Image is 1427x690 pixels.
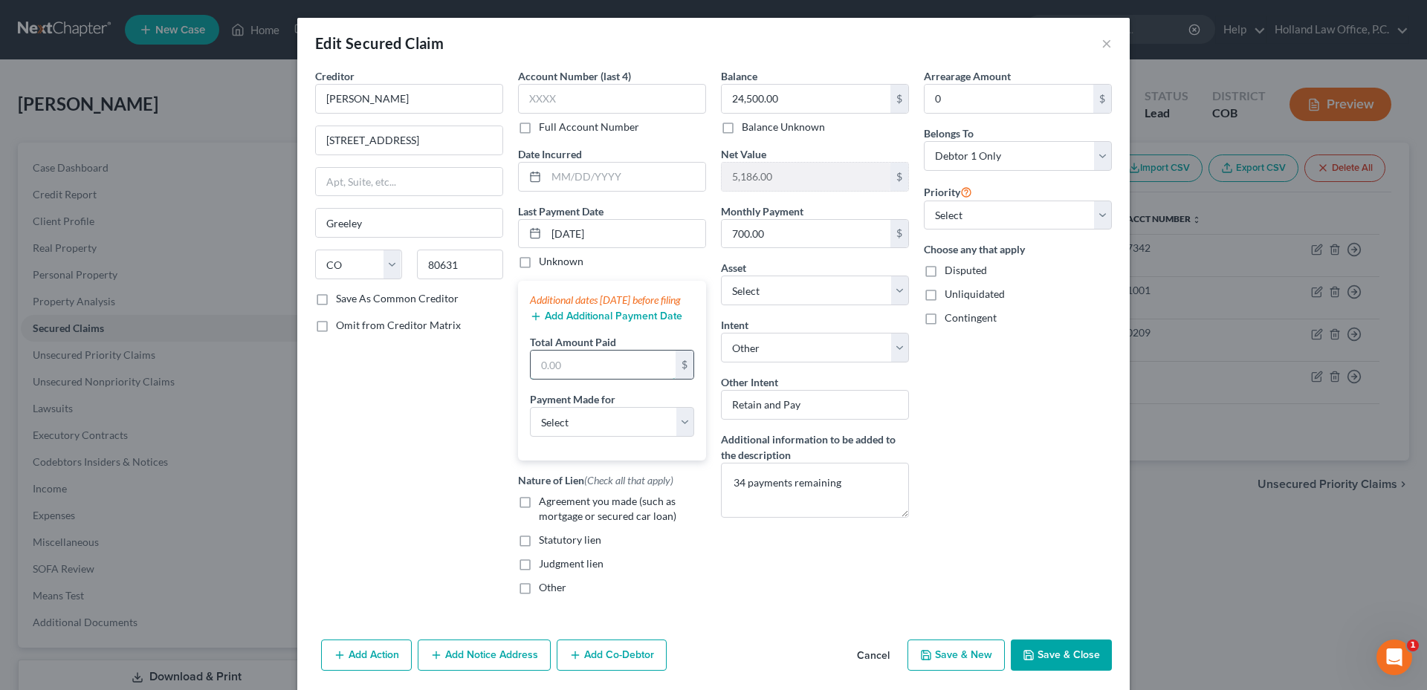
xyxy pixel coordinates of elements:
button: Cancel [845,641,902,671]
input: 0.00 [722,85,890,113]
input: 0.00 [722,163,890,191]
label: Net Value [721,146,766,162]
input: Enter address... [316,126,502,154]
label: Save As Common Creditor [336,291,459,306]
div: $ [890,163,908,191]
label: Other Intent [721,374,778,390]
input: 0.00 [722,220,890,248]
button: Save & Close [1011,639,1112,671]
span: Other [539,581,566,593]
label: Total Amount Paid [530,334,616,350]
div: $ [1093,85,1111,113]
label: Choose any that apply [924,241,1112,257]
div: $ [676,351,693,379]
div: $ [890,220,908,248]
input: Specify... [721,390,909,420]
label: Priority [924,183,972,201]
div: $ [890,85,908,113]
span: 1 [1407,639,1419,651]
span: Agreement you made (such as mortgage or secured car loan) [539,495,676,522]
label: Additional information to be added to the description [721,432,909,463]
span: (Check all that apply) [584,474,673,486]
span: Unliquidated [945,287,1005,300]
button: × [1101,34,1112,52]
label: Last Payment Date [518,204,604,219]
input: MM/DD/YYYY [546,163,705,191]
span: Statutory lien [539,533,601,546]
input: Apt, Suite, etc... [316,168,502,196]
button: Add Co-Debtor [557,639,667,671]
span: Asset [721,261,746,274]
input: MM/DD/YYYY [546,220,705,248]
span: Omit from Creditor Matrix [336,319,461,331]
label: Balance [721,68,757,84]
span: Contingent [945,311,997,324]
label: Account Number (last 4) [518,68,631,84]
input: Search creditor by name... [315,84,503,114]
label: Monthly Payment [721,204,803,219]
label: Intent [721,317,748,333]
input: 0.00 [531,351,676,379]
button: Add Additional Payment Date [530,310,682,322]
div: Edit Secured Claim [315,33,444,53]
label: Date Incurred [518,146,582,162]
button: Add Notice Address [418,639,551,671]
iframe: Intercom live chat [1376,639,1412,675]
label: Arrearage Amount [924,68,1011,84]
label: Unknown [539,254,583,269]
span: Disputed [945,264,987,276]
label: Full Account Number [539,120,639,134]
input: Enter city... [316,209,502,237]
input: XXXX [518,84,706,114]
button: Save & New [907,639,1005,671]
span: Creditor [315,70,355,82]
input: 0.00 [925,85,1093,113]
label: Nature of Lien [518,472,673,488]
input: Enter zip... [417,250,504,279]
label: Balance Unknown [742,120,825,134]
div: Additional dates [DATE] before filing [530,293,694,307]
label: Payment Made for [530,391,615,407]
button: Add Action [321,639,412,671]
span: Belongs To [924,127,974,140]
span: Judgment lien [539,557,604,570]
